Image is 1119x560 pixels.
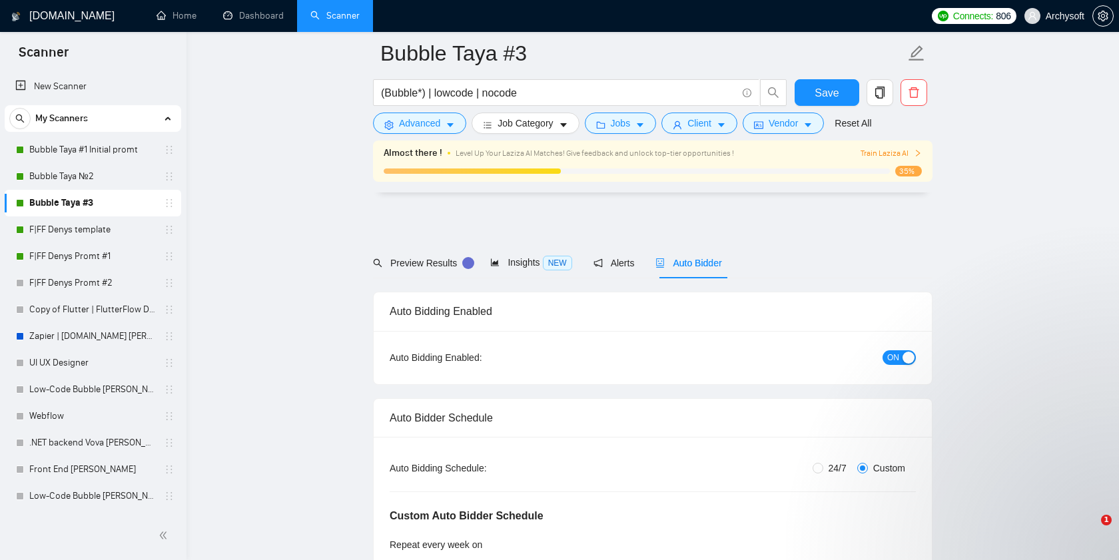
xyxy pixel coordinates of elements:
span: holder [164,224,175,235]
span: caret-down [635,120,645,130]
span: robot [655,258,665,268]
a: Test React Native [29,509,156,536]
span: Level Up Your Laziza AI Matches! Give feedback and unlock top-tier opportunities ! [456,148,734,158]
span: bars [483,120,492,130]
button: search [760,79,787,106]
a: Copy of Flutter | FlutterFlow Denys (T,T,S) New promt [29,296,156,323]
button: idcardVendorcaret-down [743,113,824,134]
span: idcard [754,120,763,130]
span: Job Category [498,116,553,131]
span: holder [164,331,175,342]
a: setting [1092,11,1114,21]
span: 806 [996,9,1010,23]
span: Alerts [593,258,635,268]
span: setting [384,120,394,130]
a: Front End [PERSON_NAME] [29,456,156,483]
span: My Scanners [35,105,88,132]
a: Low-Code Bubble [PERSON_NAME] [29,483,156,509]
span: holder [164,464,175,475]
span: holder [164,437,175,448]
span: Repeat every week on [390,539,482,550]
div: Tooltip anchor [462,257,474,269]
li: New Scanner [5,73,181,100]
span: folder [596,120,605,130]
iframe: Intercom live chat [1074,515,1106,547]
span: setting [1093,11,1113,21]
span: edit [908,45,925,62]
span: delete [901,87,927,99]
button: userClientcaret-down [661,113,737,134]
span: Client [687,116,711,131]
a: Bubble Taya #3 [29,190,156,216]
span: holder [164,384,175,395]
span: holder [164,411,175,421]
span: caret-down [803,120,813,130]
span: 1 [1101,515,1112,525]
a: dashboardDashboard [223,10,284,21]
a: F|FF Denys template [29,216,156,243]
span: Insights [490,257,571,268]
span: caret-down [446,120,455,130]
span: ON [887,350,899,365]
span: Advanced [399,116,440,131]
a: homeHome [157,10,196,21]
span: holder [164,251,175,262]
span: search [10,114,30,123]
span: double-left [159,529,172,542]
span: holder [164,304,175,315]
button: folderJobscaret-down [585,113,657,134]
button: Train Laziza AI [861,147,922,160]
span: holder [164,278,175,288]
a: Zapier | [DOMAIN_NAME] [PERSON_NAME] [29,323,156,350]
a: Low-Code Bubble [PERSON_NAME] [29,376,156,403]
span: holder [164,144,175,155]
button: barsJob Categorycaret-down [472,113,579,134]
span: Scanner [8,43,79,71]
span: 35% [895,166,922,176]
span: right [914,149,922,157]
a: .NET backend Vova [PERSON_NAME] [29,429,156,456]
span: Auto Bidder [655,258,721,268]
a: Webflow [29,403,156,429]
input: Search Freelance Jobs... [381,85,737,101]
span: notification [593,258,603,268]
button: search [9,108,31,129]
button: copy [867,79,893,106]
span: holder [164,171,175,182]
span: Save [815,85,839,101]
span: Almost there ! [384,146,442,160]
span: search [373,258,382,268]
a: F|FF Denys Promt #1 [29,243,156,270]
a: Reset All [835,116,871,131]
a: searchScanner [310,10,360,21]
button: Save [795,79,859,106]
span: holder [164,491,175,501]
span: Connects: [953,9,993,23]
a: New Scanner [15,73,171,100]
span: user [673,120,682,130]
a: UI UX Designer [29,350,156,376]
span: holder [164,198,175,208]
div: Auto Bidding Enabled [390,292,916,330]
img: upwork-logo.png [938,11,948,21]
h5: Custom Auto Bidder Schedule [390,508,544,524]
span: Jobs [611,116,631,131]
img: logo [11,6,21,27]
button: settingAdvancedcaret-down [373,113,466,134]
span: info-circle [743,89,751,97]
div: Auto Bidder Schedule [390,399,916,437]
a: Bubble Taya #1 Initial promt [29,137,156,163]
span: 24/7 [823,461,852,475]
div: Auto Bidding Enabled: [390,350,565,365]
span: NEW [543,256,572,270]
span: area-chart [490,258,500,267]
span: user [1028,11,1037,21]
span: copy [867,87,893,99]
span: Preview Results [373,258,469,268]
a: F|FF Denys Promt #2 [29,270,156,296]
div: Auto Bidding Schedule: [390,461,565,475]
span: caret-down [717,120,726,130]
input: Scanner name... [380,37,905,70]
button: delete [901,79,927,106]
